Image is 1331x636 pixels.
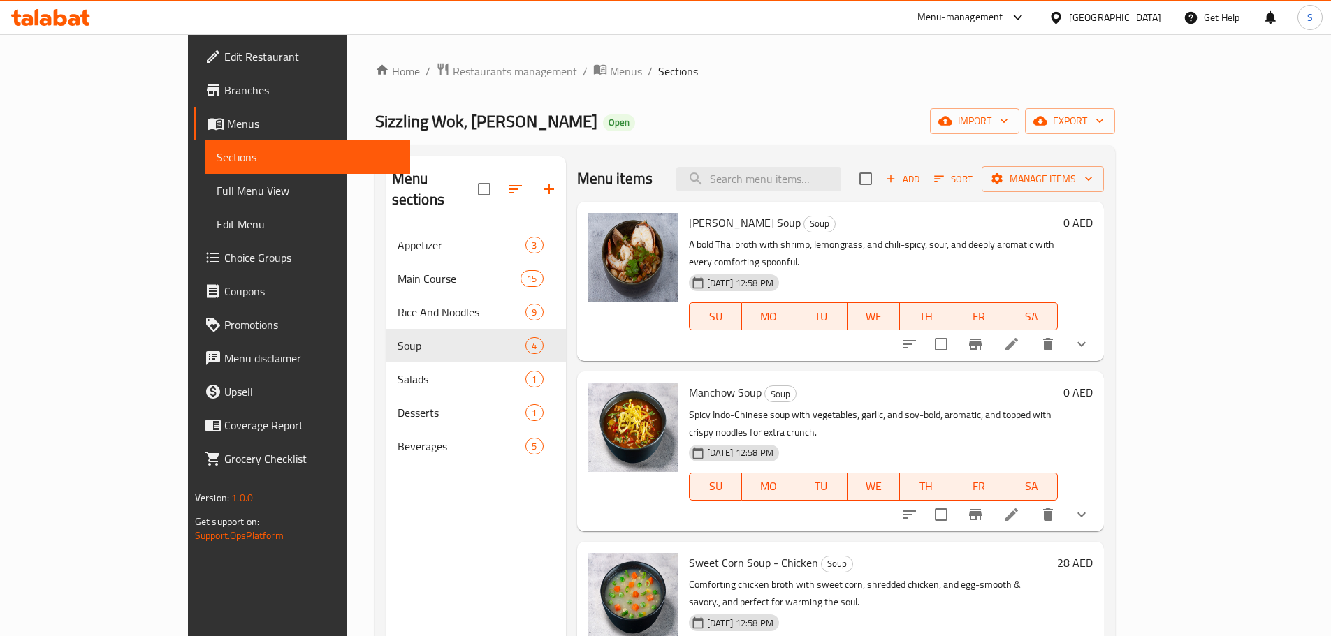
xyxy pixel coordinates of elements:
span: Add item [880,168,925,190]
button: show more [1065,498,1098,531]
a: Menu disclaimer [194,341,410,375]
div: Menu-management [917,9,1003,26]
a: Branches [194,73,410,107]
button: export [1025,108,1115,134]
div: Beverages5 [386,429,566,463]
a: Sections [205,140,410,174]
a: Support.OpsPlatform [195,526,284,545]
span: Add [884,171,922,187]
div: items [525,237,543,253]
button: sort-choices [893,498,926,531]
span: 3 [526,239,542,252]
a: Promotions [194,308,410,341]
a: Edit menu item [1003,506,1020,523]
span: Rice And Noodles [398,304,526,320]
span: Choice Groups [224,249,399,266]
p: Spicy Indo-Chinese soup with vegetables, garlic, and soy-bold, aromatic, and topped with crispy n... [689,406,1059,441]
a: Edit Restaurant [194,40,410,73]
span: Sections [217,149,399,165]
button: Sort [931,168,976,190]
a: Upsell [194,375,410,408]
span: FR [958,476,999,496]
span: Get support on: [195,512,259,531]
div: Open [603,114,635,131]
span: FR [958,306,999,327]
a: Menus [593,62,642,80]
span: Version: [195,489,229,507]
div: Desserts1 [386,396,566,429]
li: / [583,63,588,80]
span: Full Menu View [217,182,399,199]
button: delete [1031,498,1065,531]
li: / [426,63,430,80]
span: Select to update [926,500,956,529]
span: 4 [526,339,542,353]
span: Promotions [224,316,399,333]
a: Full Menu View [205,174,410,207]
span: Manage items [993,170,1093,188]
div: [GEOGRAPHIC_DATA] [1069,10,1161,25]
div: Rice And Noodles9 [386,295,566,329]
span: WE [853,476,894,496]
button: MO [742,302,794,330]
button: show more [1065,327,1098,361]
button: TU [794,473,847,501]
span: Edit Menu [217,216,399,232]
span: S [1307,10,1313,25]
div: items [525,337,543,354]
span: Sections [658,63,698,80]
button: Manage items [982,166,1104,192]
span: [DATE] 12:58 PM [701,276,779,290]
button: SU [689,302,742,330]
span: Menu disclaimer [224,350,399,367]
span: [PERSON_NAME] Soup [689,212,801,233]
span: 1 [526,373,542,386]
button: Add [880,168,925,190]
a: Grocery Checklist [194,442,410,475]
span: Beverages [398,438,526,454]
div: items [521,270,543,287]
button: SA [1005,302,1058,330]
div: Soup [764,385,797,402]
span: TH [905,476,947,496]
button: delete [1031,327,1065,361]
span: TU [800,306,841,327]
span: Soup [822,556,852,572]
button: SA [1005,473,1058,501]
span: Sort items [925,168,982,190]
span: Soup [804,216,835,232]
button: TU [794,302,847,330]
div: items [525,404,543,421]
h6: 0 AED [1063,213,1093,232]
input: search [676,167,841,191]
button: Branch-specific-item [959,498,992,531]
span: SU [695,476,736,496]
span: Salads [398,371,526,387]
nav: breadcrumb [375,62,1115,80]
span: MO [748,306,789,327]
span: Main Course [398,270,521,287]
span: Sweet Corn Soup - Chicken [689,552,818,573]
span: [DATE] 12:58 PM [701,446,779,459]
span: Manchow Soup [689,382,762,403]
span: Soup [765,386,796,402]
span: Sizzling Wok, [PERSON_NAME] [375,105,597,137]
span: Desserts [398,404,526,421]
div: Soup [821,556,853,572]
div: Main Course15 [386,262,566,295]
span: TH [905,306,947,327]
span: Soup [398,337,526,354]
button: SU [689,473,742,501]
span: TU [800,476,841,496]
span: Upsell [224,383,399,400]
button: Branch-specific-item [959,327,992,361]
button: MO [742,473,794,501]
span: Select to update [926,330,956,359]
svg: Show Choices [1073,506,1090,523]
span: Coupons [224,283,399,299]
span: [DATE] 12:58 PM [701,616,779,630]
button: TH [900,302,952,330]
span: 1 [526,406,542,420]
